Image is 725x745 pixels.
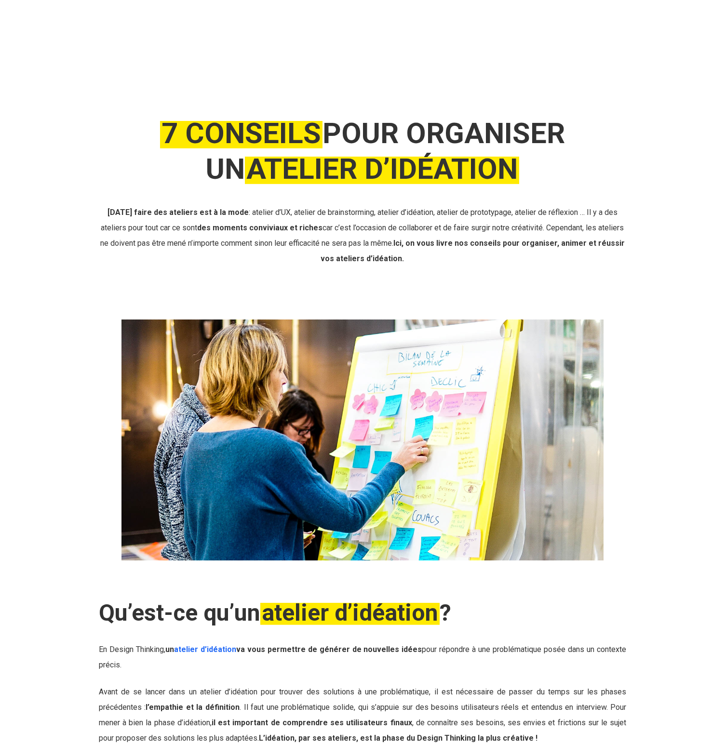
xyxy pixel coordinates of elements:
em: 7 CONSEILS [160,116,322,150]
strong: [DATE] faire des ateliers est à la mode [107,208,249,217]
strong: L’idéation, par ses ateliers, est la phase du Design Thinking la plus créative ! [259,733,537,743]
span: : atelier d’UX, atelier de brainstorming, atelier d’idéation, atelier de prototypage, atelier de ... [100,208,625,263]
span: Avant de se lancer dans un atelier d’idéation pour trouver des solutions à une problématique, il ... [99,687,627,743]
strong: POUR ORGANISER UN [160,116,565,186]
em: ATELIER D’IDÉATION [245,152,519,186]
span: En Design Thinking [99,645,164,654]
strong: Ici, on vous livre nos conseils pour organiser, animer et réussir vos ateliers d’idéation. [321,239,625,263]
img: atelier idéation [121,319,604,560]
em: atelier d’idéation [260,599,440,626]
strong: l’empathie et la définition [146,703,240,712]
a: atelier d’idéation [174,645,236,654]
strong: Qu’est-ce qu’un ? [99,599,451,626]
strong: il est important de comprendre ses utilisateurs finaux [212,718,412,727]
strong: des moments conviviaux et riches [197,223,322,232]
strong: un va vous permettre de générer de nouvelles idées [165,645,422,654]
span: , pour répondre à une problématique posée dans un contexte précis. [99,645,627,669]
